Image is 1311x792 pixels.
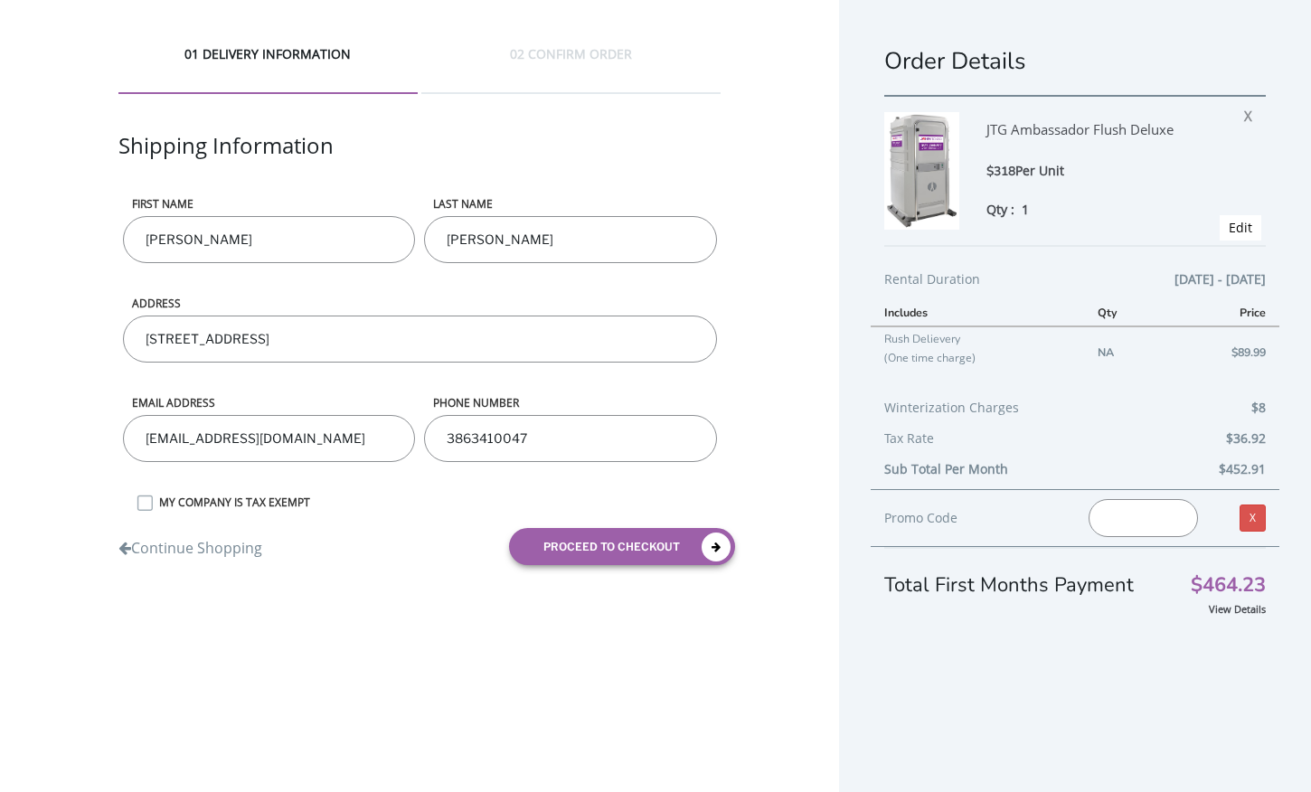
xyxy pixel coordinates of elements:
span: X [1244,101,1261,125]
div: JTG Ambassador Flush Deluxe [986,112,1234,161]
td: NA [1084,326,1169,378]
b: Sub Total Per Month [884,460,1008,477]
span: Per Unit [1015,162,1064,179]
label: First name [123,196,416,212]
div: Rental Duration [884,269,1266,299]
a: Continue Shopping [118,529,262,559]
label: phone number [424,395,717,410]
div: Shipping Information [118,130,722,196]
span: $464.23 [1191,576,1266,595]
td: $89.99 [1169,326,1279,378]
a: Edit [1229,219,1252,236]
td: Rush Delievery [871,326,1084,378]
div: Tax Rate [884,428,1266,458]
th: Includes [871,299,1084,326]
label: Email address [123,395,416,410]
div: Promo Code [884,507,1061,529]
th: Price [1169,299,1279,326]
div: $318 [986,161,1234,182]
span: $8 [1251,397,1266,419]
div: Winterization Charges [884,397,1266,428]
b: $452.91 [1219,460,1266,477]
span: 1 [1022,201,1029,218]
a: View Details [1209,602,1266,616]
a: X [1240,504,1266,532]
h1: Order Details [884,45,1266,77]
div: 02 CONFIRM ORDER [421,45,721,94]
label: LAST NAME [424,196,717,212]
div: Qty : [986,200,1234,219]
th: Qty [1084,299,1169,326]
label: MY COMPANY IS TAX EXEMPT [150,495,722,510]
p: (One time charge) [884,348,1070,367]
span: [DATE] - [DATE] [1174,269,1266,290]
div: Total First Months Payment [884,547,1266,599]
button: proceed to checkout [509,528,735,565]
span: $36.92 [1226,428,1266,449]
div: 01 DELIVERY INFORMATION [118,45,418,94]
